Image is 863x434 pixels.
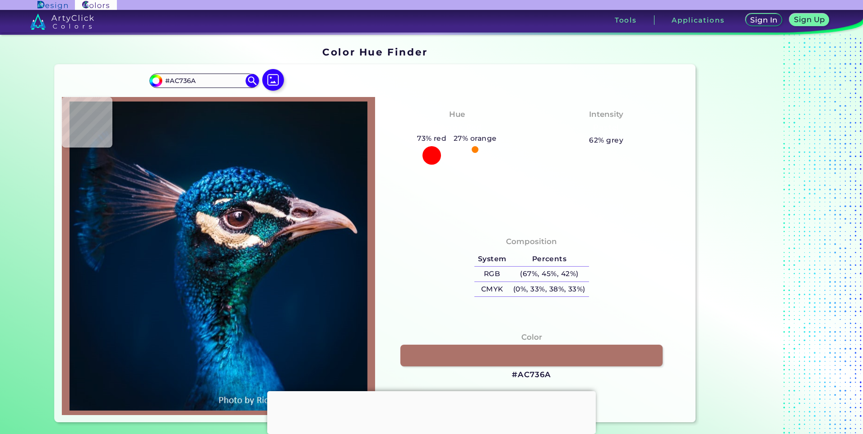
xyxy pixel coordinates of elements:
[589,134,623,146] h5: 62% grey
[474,267,510,282] h5: RGB
[450,133,500,144] h5: 27% orange
[789,14,830,27] a: Sign Up
[589,108,623,121] h4: Intensity
[510,267,589,282] h5: (67%, 45%, 42%)
[699,43,812,426] iframe: Advertisement
[793,16,826,23] h5: Sign Up
[449,108,465,121] h4: Hue
[510,282,589,297] h5: (0%, 33%, 38%, 33%)
[672,17,724,23] h3: Applications
[66,102,371,411] img: img_pavlin.jpg
[745,14,783,27] a: Sign In
[162,74,246,87] input: type color..
[474,252,510,267] h5: System
[474,282,510,297] h5: CMYK
[413,133,450,144] h5: 73% red
[510,252,589,267] h5: Percents
[267,391,596,432] iframe: Advertisement
[37,1,68,9] img: ArtyClick Design logo
[512,369,551,380] h3: #AC736A
[246,74,259,88] img: icon search
[30,14,94,30] img: logo_artyclick_colors_white.svg
[262,69,284,91] img: icon picture
[750,16,778,24] h5: Sign In
[506,235,557,248] h4: Composition
[428,122,486,133] h3: Orangy Red
[322,45,427,59] h1: Color Hue Finder
[589,122,623,133] h3: Pastel
[521,331,542,344] h4: Color
[615,17,637,23] h3: Tools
